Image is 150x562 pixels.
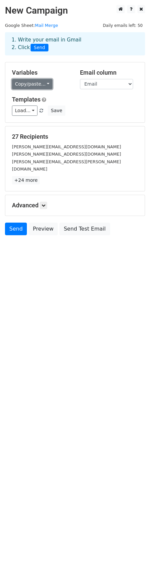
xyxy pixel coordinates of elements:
div: 1. Write your email in Gmail 2. Click [7,36,143,51]
span: Send [31,44,48,52]
a: Send Test Email [59,223,110,235]
a: Load... [12,105,37,116]
a: Daily emails left: 50 [101,23,145,28]
a: Mail Merge [35,23,58,28]
span: Daily emails left: 50 [101,22,145,29]
h2: New Campaign [5,5,145,16]
h5: Variables [12,69,70,76]
small: [PERSON_NAME][EMAIL_ADDRESS][DOMAIN_NAME] [12,144,121,149]
small: [PERSON_NAME][EMAIL_ADDRESS][DOMAIN_NAME] [12,152,121,157]
iframe: Chat Widget [117,530,150,562]
h5: 27 Recipients [12,133,138,140]
h5: Advanced [12,202,138,209]
button: Save [48,105,65,116]
a: Preview [29,223,58,235]
small: [PERSON_NAME][EMAIL_ADDRESS][PERSON_NAME][DOMAIN_NAME] [12,159,121,172]
small: Google Sheet: [5,23,58,28]
a: Send [5,223,27,235]
a: +24 more [12,176,40,184]
h5: Email column [80,69,138,76]
a: Copy/paste... [12,79,52,89]
a: Templates [12,96,40,103]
